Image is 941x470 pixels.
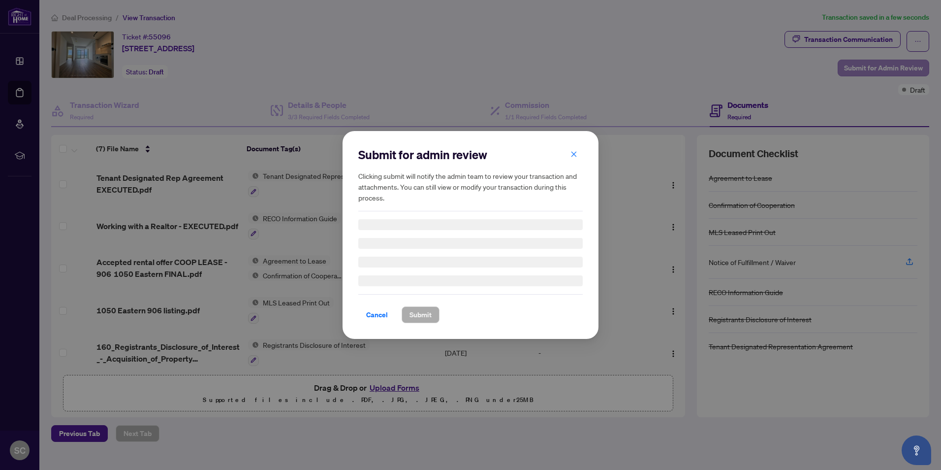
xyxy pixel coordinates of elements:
h2: Submit for admin review [358,147,583,163]
button: Cancel [358,306,396,323]
span: close [570,151,577,158]
button: Open asap [902,436,931,465]
button: Submit [402,306,439,323]
span: Cancel [366,307,388,323]
h5: Clicking submit will notify the admin team to review your transaction and attachments. You can st... [358,170,583,203]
